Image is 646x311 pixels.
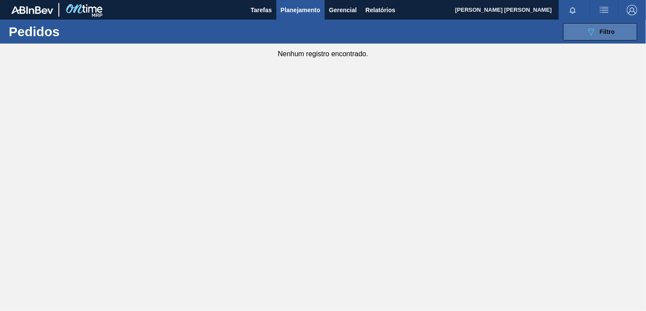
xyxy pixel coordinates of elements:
[599,5,609,15] img: userActions
[329,5,357,15] span: Gerencial
[281,5,320,15] span: Planejamento
[366,5,395,15] span: Relatórios
[559,4,587,16] button: Notificações
[627,5,637,15] img: Logout
[251,5,272,15] span: Tarefas
[9,27,133,37] h1: Pedidos
[563,23,637,41] button: Filtro
[11,6,53,14] img: TNhmsLtSVTkK8tSr43FrP2fwEKptu5GPRR3wAAAABJRU5ErkJggg==
[600,28,615,35] span: Filtro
